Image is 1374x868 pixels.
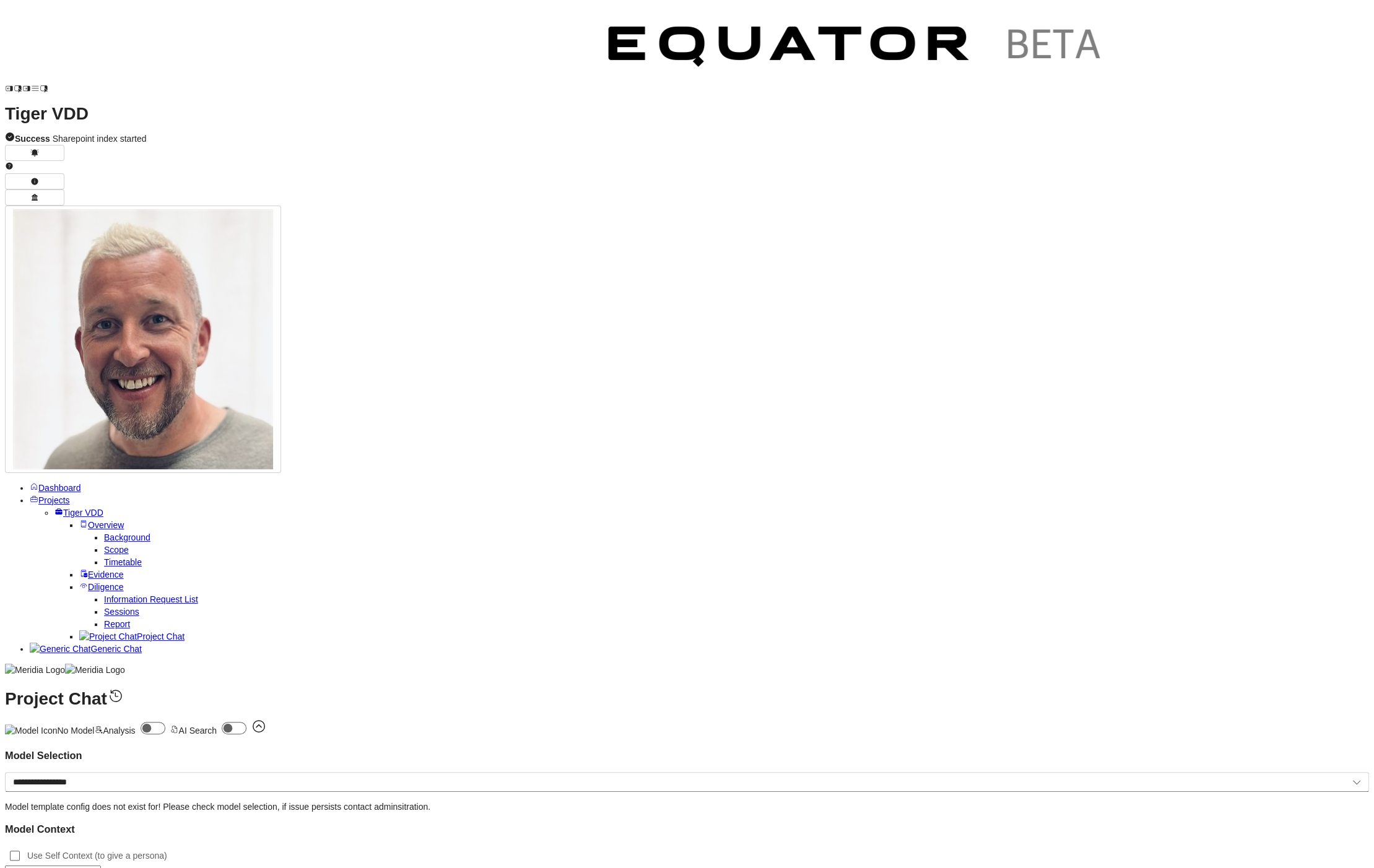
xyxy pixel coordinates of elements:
[38,495,70,505] span: Projects
[104,594,198,604] a: Information Request List
[38,483,81,493] span: Dashboard
[30,644,142,654] a: Generic ChatGeneric Chat
[5,749,1369,762] h3: Model Selection
[88,520,124,530] span: Overview
[88,582,124,592] span: Diligence
[137,631,185,641] span: Project Chat
[104,557,142,567] a: Timetable
[65,664,125,676] img: Meridia Logo
[79,630,137,643] img: Project Chat
[104,532,150,542] a: Background
[54,508,103,518] a: Tiger VDD
[103,726,135,736] span: Analysis
[57,726,94,736] span: No Model
[90,644,141,654] span: Generic Chat
[5,664,65,676] img: Meridia Logo
[79,582,124,592] a: Diligence
[63,508,103,518] span: Tiger VDD
[79,570,124,579] a: Evidence
[5,108,1369,120] h1: Tiger VDD
[30,483,81,493] a: Dashboard
[5,687,1369,705] h1: Project Chat
[48,5,587,93] img: Customer Logo
[5,801,1369,813] p: Model template config does not exist for ! Please check model selection, if issue persists contac...
[30,495,70,505] a: Projects
[79,631,185,641] a: Project ChatProject Chat
[88,570,124,579] span: Evidence
[5,724,57,737] img: No Model
[5,823,1369,835] h3: Model Context
[587,5,1126,93] img: Customer Logo
[79,520,124,530] a: Overview
[179,726,217,736] span: AI Search
[30,643,90,655] img: Generic Chat
[15,134,146,144] span: Sharepoint index started
[15,134,50,144] strong: Success
[94,725,103,734] svg: Analysis
[25,844,172,867] label: Use Self Context (to give a persona)
[13,209,273,469] img: Profile Icon
[104,619,130,629] a: Report
[104,545,129,555] a: Scope
[170,725,179,734] svg: AI Search
[104,607,139,617] a: Sessions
